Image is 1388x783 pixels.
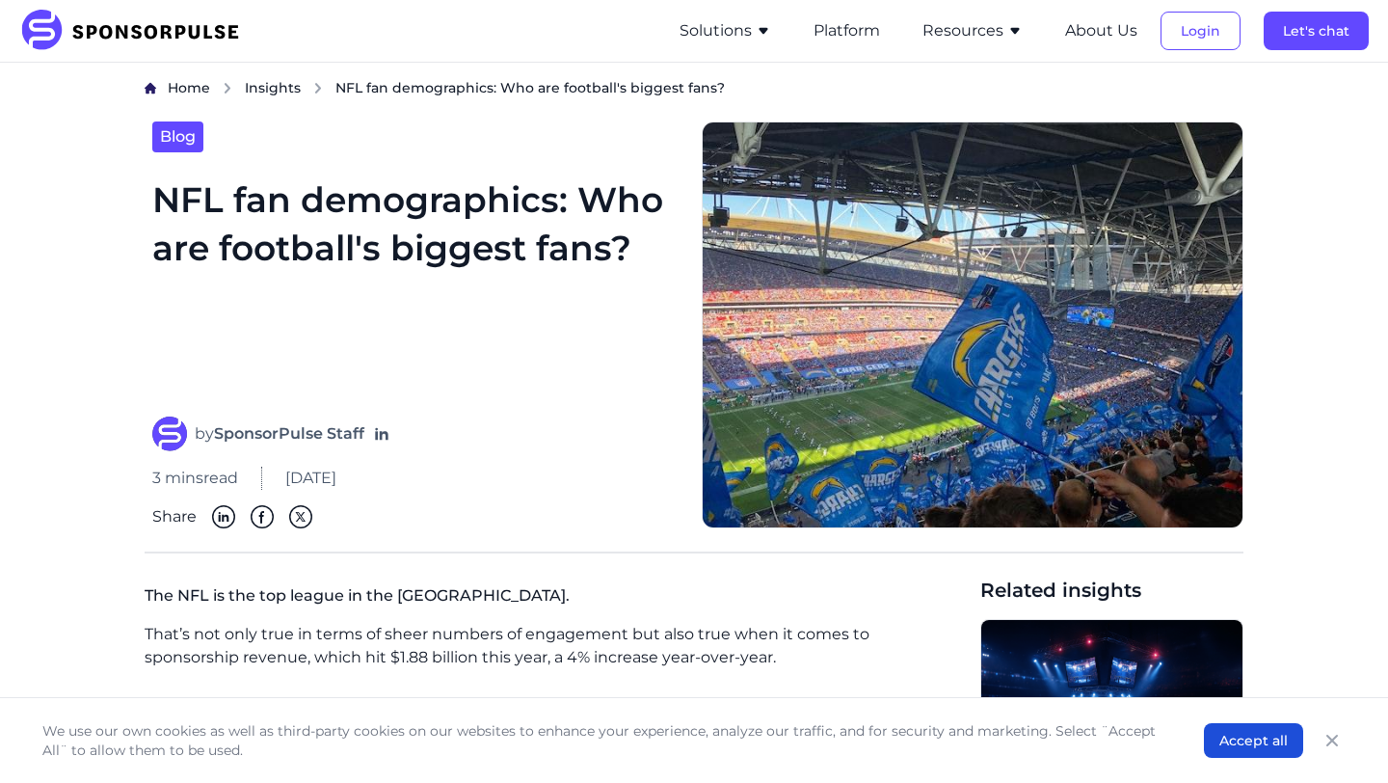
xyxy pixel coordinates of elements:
button: Login [1161,12,1241,50]
button: Close [1319,727,1346,754]
img: Linkedin [212,505,235,528]
span: Share [152,505,197,528]
p: The NFL is the top league in the [GEOGRAPHIC_DATA]. [145,577,965,623]
img: SponsorPulse [19,10,254,52]
span: NFL fan demographics: Who are football's biggest fans? [335,78,725,97]
a: Let's chat [1264,22,1369,40]
img: chevron right [222,82,233,94]
p: Brands pay big to partner with the NFL. And since we’re in the business of measuring sponsorship ... [145,692,965,739]
p: We use our own cookies as well as third-party cookies on our websites to enhance your experience,... [42,721,1165,760]
a: Follow on LinkedIn [372,424,391,444]
p: That’s not only true in terms of sheer numbers of engagement but also true when it comes to spons... [145,623,965,669]
a: Home [168,78,210,98]
img: SponsorPulse Staff [152,417,187,451]
span: 3 mins read [152,467,238,490]
span: Related insights [980,577,1243,604]
img: chevron right [312,82,324,94]
button: Let's chat [1264,12,1369,50]
span: by [195,422,364,445]
img: Twitter [289,505,312,528]
img: Find out everything you need to know about NFL fans in the USA, and learn how you can better conn... [702,121,1243,528]
button: Resources [922,19,1023,42]
button: Platform [814,19,880,42]
button: Accept all [1204,723,1303,758]
button: Solutions [680,19,771,42]
a: Insights [245,78,301,98]
span: Insights [245,79,301,96]
button: About Us [1065,19,1137,42]
a: Blog [152,121,203,152]
a: About Us [1065,22,1137,40]
a: Login [1161,22,1241,40]
img: Facebook [251,505,274,528]
span: [DATE] [285,467,336,490]
a: Platform [814,22,880,40]
img: Home [145,82,156,94]
h1: NFL fan demographics: Who are football's biggest fans? [152,175,679,393]
span: Home [168,79,210,96]
strong: SponsorPulse Staff [214,424,364,443]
